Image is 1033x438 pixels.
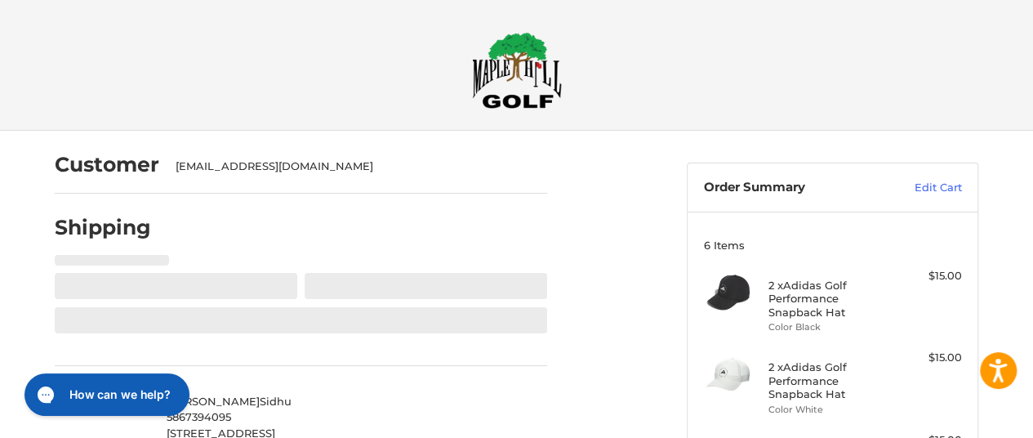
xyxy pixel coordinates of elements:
[16,368,194,422] iframe: Gorgias live chat messenger
[704,180,879,196] h3: Order Summary
[167,395,260,408] span: [PERSON_NAME]
[768,360,893,400] h4: 2 x Adidas Golf Performance Snapback Hat
[704,239,962,252] h3: 6 Items
[768,320,893,334] li: Color Black
[472,32,562,109] img: Maple Hill Golf
[167,410,231,423] span: 5867394095
[55,215,151,240] h2: Shipping
[897,268,962,284] div: $15.00
[260,395,292,408] span: Sidhu
[55,152,159,177] h2: Customer
[879,180,962,196] a: Edit Cart
[176,159,532,175] div: [EMAIL_ADDRESS][DOMAIN_NAME]
[897,350,962,366] div: $15.00
[768,279,893,319] h4: 2 x Adidas Golf Performance Snapback Hat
